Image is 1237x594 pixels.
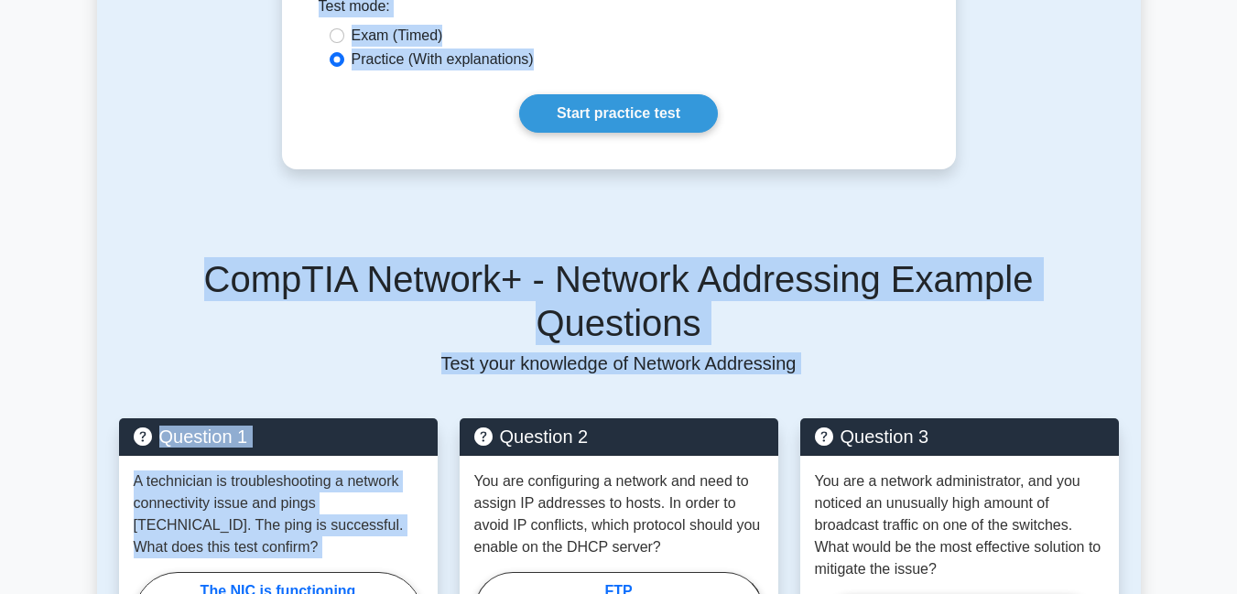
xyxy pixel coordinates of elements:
[119,352,1119,374] p: Test your knowledge of Network Addressing
[519,94,718,133] a: Start practice test
[134,426,423,448] h5: Question 1
[815,470,1104,580] p: You are a network administrator, and you noticed an unusually high amount of broadcast traffic on...
[815,426,1104,448] h5: Question 3
[474,470,764,558] p: You are configuring a network and need to assign IP addresses to hosts. In order to avoid IP conf...
[352,49,534,70] label: Practice (With explanations)
[352,25,443,47] label: Exam (Timed)
[119,257,1119,345] h5: CompTIA Network+ - Network Addressing Example Questions
[134,470,423,558] p: A technician is troubleshooting a network connectivity issue and pings [TECHNICAL_ID]. The ping i...
[474,426,764,448] h5: Question 2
